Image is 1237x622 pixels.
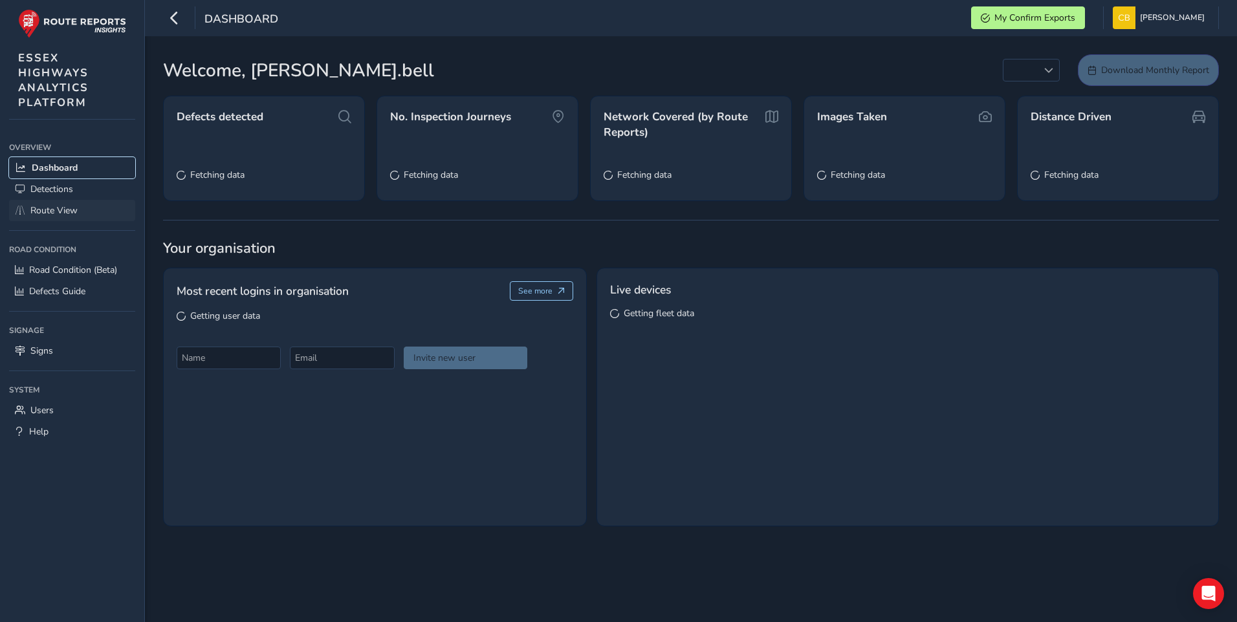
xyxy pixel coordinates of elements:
img: diamond-layout [1113,6,1135,29]
span: Most recent logins in organisation [177,283,349,299]
span: Road Condition (Beta) [29,264,117,276]
span: Fetching data [617,169,672,181]
span: Fetching data [190,169,245,181]
span: My Confirm Exports [994,12,1075,24]
span: Fetching data [404,169,458,181]
div: Signage [9,321,135,340]
span: Your organisation [163,239,1219,258]
span: Dashboard [32,162,78,174]
span: Distance Driven [1031,109,1111,125]
span: Fetching data [1044,169,1099,181]
button: See more [510,281,574,301]
a: Defects Guide [9,281,135,302]
input: Name [177,347,281,369]
a: Route View [9,200,135,221]
a: Road Condition (Beta) [9,259,135,281]
a: Users [9,400,135,421]
span: No. Inspection Journeys [390,109,511,125]
span: Welcome, [PERSON_NAME].bell [163,57,434,84]
span: Defects Guide [29,285,85,297]
span: Getting user data [190,310,260,322]
span: Dashboard [204,11,278,29]
span: Detections [30,183,73,195]
a: Help [9,421,135,442]
div: Road Condition [9,240,135,259]
input: Email [290,347,394,369]
span: Images Taken [817,109,887,125]
a: Dashboard [9,157,135,178]
span: Signs [30,345,53,357]
span: Getting fleet data [624,307,694,319]
span: Route View [30,204,78,217]
img: rr logo [18,9,126,38]
a: Signs [9,340,135,361]
div: Overview [9,138,135,157]
span: Help [29,425,49,438]
span: Users [30,404,54,416]
span: Fetching data [831,169,885,181]
span: See more [518,286,553,296]
button: [PERSON_NAME] [1113,6,1209,29]
span: Live devices [610,281,671,298]
button: My Confirm Exports [971,6,1085,29]
span: [PERSON_NAME] [1140,6,1205,29]
span: Network Covered (by Route Reports) [604,109,761,140]
div: System [9,380,135,400]
a: Detections [9,178,135,200]
span: Defects detected [177,109,263,125]
span: ESSEX HIGHWAYS ANALYTICS PLATFORM [18,50,89,110]
div: Open Intercom Messenger [1193,578,1224,609]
